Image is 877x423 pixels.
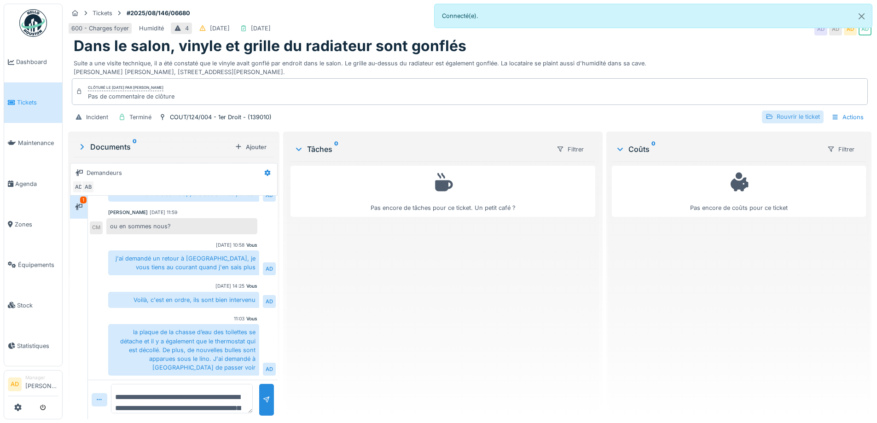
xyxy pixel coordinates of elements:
[77,141,231,152] div: Documents
[19,9,47,37] img: Badge_color-CXgf-gQk.svg
[616,144,819,155] div: Coûts
[829,23,842,35] div: AD
[251,24,271,33] div: [DATE]
[844,23,857,35] div: AD
[17,342,58,350] span: Statistiques
[4,244,62,285] a: Équipements
[4,285,62,325] a: Stock
[108,209,148,216] div: [PERSON_NAME]
[74,37,466,55] h1: Dans le salon, vinyle et grille du radiateur sont gonflés
[17,98,58,107] span: Tickets
[246,242,257,249] div: Vous
[15,180,58,188] span: Agenda
[827,110,868,124] div: Actions
[4,123,62,163] a: Maintenance
[17,301,58,310] span: Stock
[823,143,859,156] div: Filtrer
[246,315,257,322] div: Vous
[88,85,163,91] div: Clôturé le [DATE] par [PERSON_NAME]
[108,324,259,376] div: la plaque de la chasse d’eau des toilettes se détache et il y a également que le thermostat qui e...
[263,363,276,376] div: AD
[88,92,174,101] div: Pas de commentaire de clôture
[90,221,103,234] div: CM
[18,139,58,147] span: Maintenance
[25,374,58,381] div: Manager
[618,170,860,213] div: Pas encore de coûts pour ce ticket
[4,163,62,204] a: Agenda
[133,141,137,152] sup: 0
[108,250,259,275] div: j'ai demandé un retour à [GEOGRAPHIC_DATA], je vous tiens au courant quand j'en sais plus
[859,23,871,35] div: AD
[185,24,189,33] div: 4
[4,325,62,366] a: Statistiques
[106,218,257,234] div: ou en sommes nous?
[4,204,62,244] a: Zones
[296,170,589,213] div: Pas encore de tâches pour ce ticket. Un petit café ?
[263,295,276,308] div: AD
[4,82,62,123] a: Tickets
[108,292,259,308] div: Voilà, c'est en ordre, ils sont bien intervenu
[552,143,588,156] div: Filtrer
[215,283,244,290] div: [DATE] 14:25
[263,262,276,275] div: AD
[16,58,58,66] span: Dashboard
[8,377,22,391] li: AD
[234,315,244,322] div: 11:03
[434,4,873,28] div: Connecté(e).
[129,113,151,122] div: Terminé
[25,374,58,394] li: [PERSON_NAME]
[15,220,58,229] span: Zones
[150,209,177,216] div: [DATE] 11:59
[210,24,230,33] div: [DATE]
[72,180,85,193] div: AD
[334,144,338,155] sup: 0
[93,9,112,17] div: Tickets
[814,23,827,35] div: AD
[87,168,122,177] div: Demandeurs
[762,110,824,123] div: Rouvrir le ticket
[80,197,87,203] div: 1
[71,24,129,33] div: 600 - Charges foyer
[4,42,62,82] a: Dashboard
[86,113,108,122] div: Incident
[851,4,872,29] button: Close
[139,24,164,33] div: Humidité
[216,242,244,249] div: [DATE] 10:58
[651,144,656,155] sup: 0
[246,283,257,290] div: Vous
[81,180,94,193] div: AB
[8,374,58,396] a: AD Manager[PERSON_NAME]
[123,9,194,17] strong: #2025/08/146/06680
[231,141,270,153] div: Ajouter
[18,261,58,269] span: Équipements
[170,113,272,122] div: COUT/124/004 - 1er Droit - (139010)
[294,144,548,155] div: Tâches
[74,55,866,76] div: Suite a une visite technique, il a été constaté que le vinyle avait gonflé par endroit dans le sa...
